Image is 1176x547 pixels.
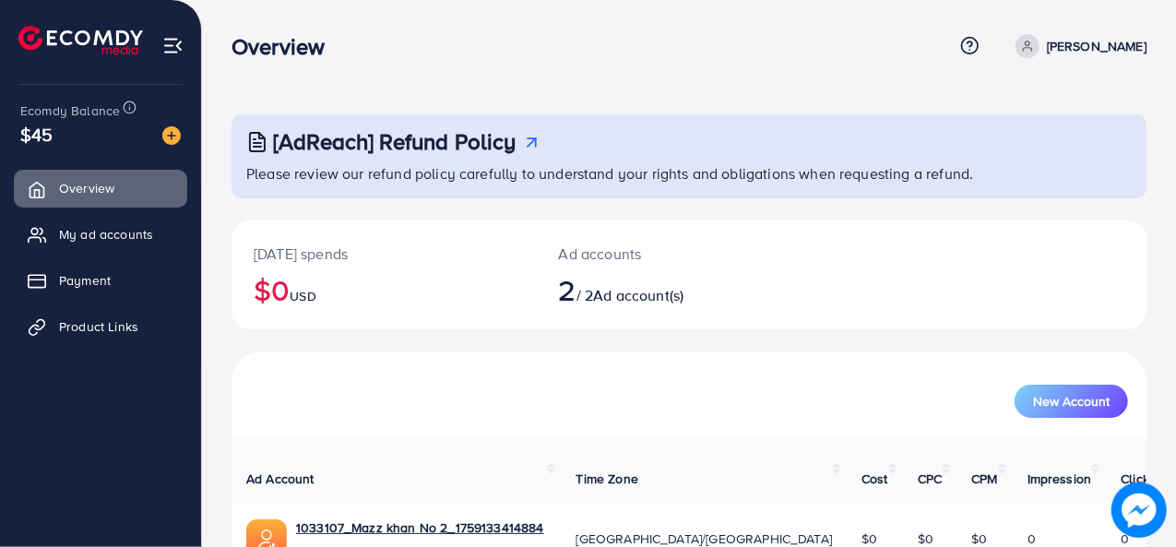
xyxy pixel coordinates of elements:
span: Ad account(s) [593,285,683,305]
button: New Account [1015,385,1128,418]
a: 1033107_Mazz khan No 2_1759133414884 [296,518,544,537]
span: 2 [559,268,576,311]
span: CPC [918,470,942,488]
a: Payment [14,262,187,299]
span: Cost [861,470,888,488]
p: Please review our refund policy carefully to understand your rights and obligations when requesti... [246,162,1135,184]
span: CPM [971,470,997,488]
h3: Overview [232,33,339,60]
span: USD [290,287,315,305]
span: Product Links [59,317,138,336]
img: image [1111,482,1167,538]
span: Ad Account [246,470,315,488]
span: Clicks [1121,470,1156,488]
p: [PERSON_NAME] [1047,35,1146,57]
a: [PERSON_NAME] [1008,34,1146,58]
a: Overview [14,170,187,207]
a: Product Links [14,308,187,345]
span: Ecomdy Balance [20,101,120,120]
h3: [AdReach] Refund Policy [273,128,517,155]
span: Time Zone [576,470,638,488]
p: Ad accounts [559,243,743,265]
span: Overview [59,179,114,197]
img: logo [18,26,143,54]
span: $45 [20,121,53,148]
a: My ad accounts [14,216,187,253]
h2: / 2 [559,272,743,307]
span: Payment [59,271,111,290]
span: New Account [1033,395,1110,408]
h2: $0 [254,272,515,307]
span: Impression [1028,470,1092,488]
span: My ad accounts [59,225,153,244]
p: [DATE] spends [254,243,515,265]
img: menu [162,35,184,56]
img: image [162,126,181,145]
